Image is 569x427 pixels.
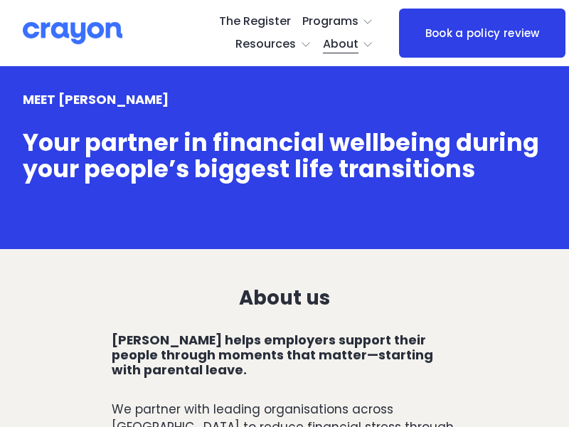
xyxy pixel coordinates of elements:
strong: [PERSON_NAME] helps employers support their people through moments that matter—starting with pare... [112,331,436,379]
span: Programs [302,11,358,32]
img: Crayon [23,21,122,46]
span: Resources [235,34,296,55]
span: Your partner in financial wellbeing during your people’s biggest life transitions [23,126,544,186]
a: The Register [219,11,291,33]
a: folder dropdown [235,33,312,56]
a: folder dropdown [302,11,374,33]
span: About [323,34,358,55]
a: folder dropdown [323,33,374,56]
h3: About us [112,287,458,309]
a: Book a policy review [399,9,565,58]
h4: MEET [PERSON_NAME] [23,92,546,107]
